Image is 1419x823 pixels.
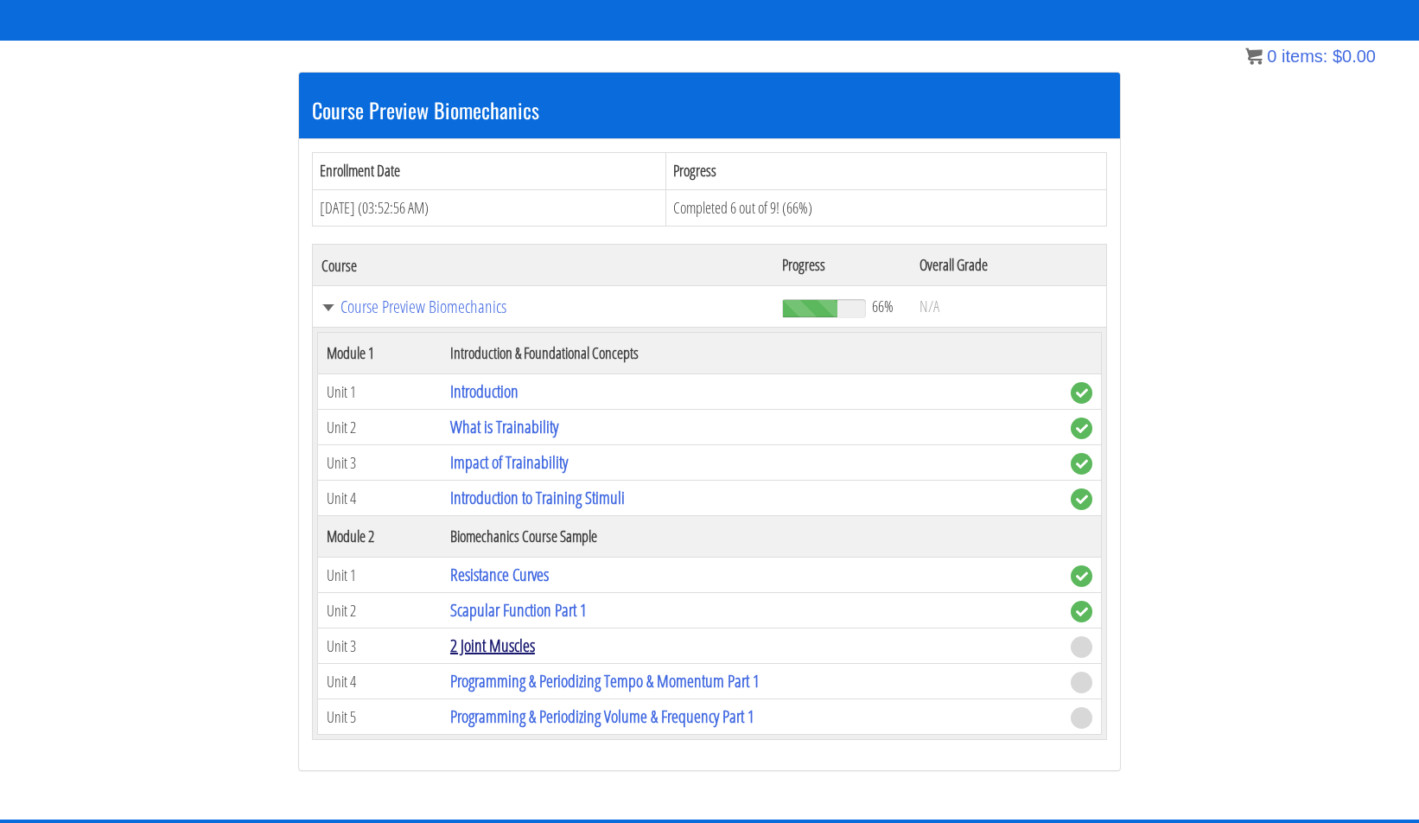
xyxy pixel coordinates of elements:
[318,558,442,593] td: Unit 1
[1282,47,1327,66] span: items:
[1071,488,1092,510] span: complete
[318,664,442,699] td: Unit 4
[318,516,442,558] th: Module 2
[666,152,1107,189] th: Progress
[318,333,442,374] th: Module 1
[318,481,442,516] td: Unit 4
[1071,418,1092,439] span: complete
[450,380,519,403] a: Introduction
[1267,47,1276,66] span: 0
[450,415,558,438] a: What is Trainability
[773,245,911,286] th: Progress
[313,152,666,189] th: Enrollment Date
[1071,453,1092,475] span: complete
[318,628,442,664] td: Unit 3
[1245,47,1376,66] a: 0 items: $0.00
[450,705,754,728] a: Programming & Periodizing Volume & Frequency Part 1
[313,189,666,226] td: [DATE] (03:52:56 AM)
[1071,382,1092,404] span: complete
[318,445,442,481] td: Unit 3
[911,286,1106,328] td: N/A
[450,486,625,509] a: Introduction to Training Stimuli
[450,563,549,586] a: Resistance Curves
[450,598,587,622] a: Scapular Function Part 1
[318,593,442,628] td: Unit 2
[1071,601,1092,622] span: complete
[318,699,442,735] td: Unit 5
[318,374,442,410] td: Unit 1
[312,99,1107,121] h3: Course Preview Biomechanics
[1333,47,1342,66] span: $
[442,516,1062,558] th: Biomechanics Course Sample
[313,245,773,286] th: Course
[450,634,535,657] a: 2 Joint Muscles
[911,245,1106,286] th: Overall Grade
[1071,565,1092,587] span: complete
[1333,47,1376,66] bdi: 0.00
[442,333,1062,374] th: Introduction & Foundational Concepts
[450,450,568,474] a: Impact of Trainability
[318,410,442,445] td: Unit 2
[666,189,1107,226] td: Completed 6 out of 9! (66%)
[872,297,894,316] span: 66%
[321,298,765,316] a: Course Preview Biomechanics
[450,669,760,692] a: Programming & Periodizing Tempo & Momentum Part 1
[1245,48,1263,65] img: icon11.png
